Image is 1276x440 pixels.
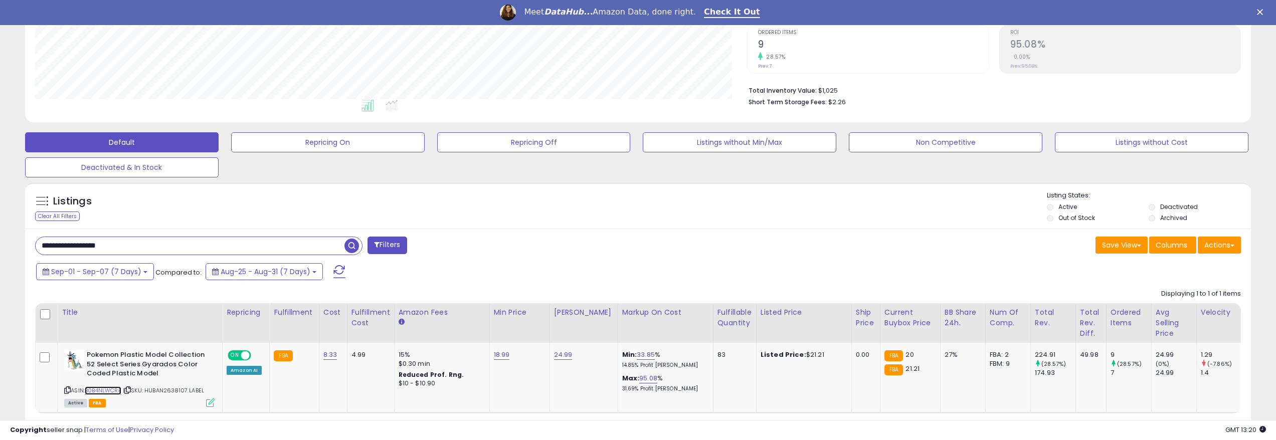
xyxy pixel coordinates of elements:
[884,307,936,328] div: Current Buybox Price
[639,373,657,383] a: 95.08
[884,350,903,361] small: FBA
[622,350,705,369] div: %
[85,386,121,395] a: B0B4NLWCRB
[905,350,914,359] span: 20
[399,350,482,359] div: 15%
[1010,53,1030,61] small: 0.00%
[1160,202,1198,211] label: Deactivated
[717,350,749,359] div: 83
[1035,307,1071,328] div: Total Rev.
[1035,350,1075,359] div: 224.91
[323,307,343,318] div: Cost
[64,350,84,370] img: 41q7B2iFvYL._SL40_.jpg
[64,399,87,407] span: All listings currently available for purchase on Amazon
[130,425,174,434] a: Privacy Policy
[1160,213,1187,222] label: Archived
[622,374,705,392] div: %
[399,359,482,368] div: $0.30 min
[1156,350,1196,359] div: 24.99
[945,350,978,359] div: 27%
[1010,63,1037,69] small: Prev: 95.08%
[704,7,760,18] a: Check It Out
[399,307,485,318] div: Amazon Fees
[227,307,265,318] div: Repricing
[758,63,772,69] small: Prev: 7
[622,362,705,369] p: 14.85% Profit [PERSON_NAME]
[351,307,390,328] div: Fulfillment Cost
[274,350,292,361] small: FBA
[1047,191,1251,200] p: Listing States:
[761,307,847,318] div: Listed Price
[544,7,593,17] i: DataHub...
[945,307,981,328] div: BB Share 24h.
[1257,9,1267,15] div: Close
[1080,350,1099,359] div: 49.98
[1010,39,1240,52] h2: 95.08%
[1010,30,1240,36] span: ROI
[1201,350,1241,359] div: 1.29
[1111,368,1151,377] div: 7
[637,350,655,360] a: 33.85
[399,379,482,388] div: $10 - $10.90
[1201,307,1237,318] div: Velocity
[884,364,903,375] small: FBA
[494,350,510,360] a: 18.99
[761,350,844,359] div: $21.21
[749,84,1233,96] li: $1,025
[763,53,785,61] small: 28.57%
[1080,307,1102,339] div: Total Rev. Diff.
[524,7,696,17] div: Meet Amazon Data, done right.
[86,425,128,434] a: Terms of Use
[856,350,872,359] div: 0.00
[1149,237,1196,254] button: Columns
[643,132,836,152] button: Listings without Min/Max
[849,132,1042,152] button: Non Competitive
[1117,360,1142,368] small: (28.57%)
[717,307,752,328] div: Fulfillable Quantity
[1111,350,1151,359] div: 9
[828,97,846,107] span: $2.26
[1058,202,1077,211] label: Active
[758,39,988,52] h2: 9
[905,364,920,373] span: 21.21
[155,268,202,277] span: Compared to:
[500,5,516,21] img: Profile image for Georgie
[1096,237,1148,254] button: Save View
[1161,289,1241,299] div: Displaying 1 to 1 of 1 items
[990,350,1023,359] div: FBA: 2
[554,307,614,318] div: [PERSON_NAME]
[622,385,705,392] p: 31.69% Profit [PERSON_NAME]
[227,366,262,375] div: Amazon AI
[622,373,640,383] b: Max:
[25,157,219,177] button: Deactivated & In Stock
[758,30,988,36] span: Ordered Items
[1055,132,1248,152] button: Listings without Cost
[554,350,573,360] a: 24.99
[1156,307,1192,339] div: Avg Selling Price
[1225,425,1266,434] span: 2025-09-11 13:20 GMT
[1111,307,1147,328] div: Ordered Items
[749,86,817,95] b: Total Inventory Value:
[351,350,387,359] div: 4.99
[274,307,314,318] div: Fulfillment
[1201,368,1241,377] div: 1.4
[323,350,337,360] a: 8.33
[10,425,47,434] strong: Copyright
[89,399,106,407] span: FBA
[1156,240,1187,250] span: Columns
[399,318,405,327] small: Amazon Fees.
[1058,213,1095,222] label: Out of Stock
[990,359,1023,368] div: FBM: 9
[123,386,204,394] span: | SKU: HUBAN2638107 LABEL
[622,350,637,359] b: Min:
[1198,237,1241,254] button: Actions
[51,267,141,277] span: Sep-01 - Sep-07 (7 Days)
[494,307,545,318] div: Min Price
[1041,360,1066,368] small: (28.57%)
[53,194,92,208] h5: Listings
[1156,368,1196,377] div: 24.99
[62,307,218,318] div: Title
[35,211,80,221] div: Clear All Filters
[618,303,713,343] th: The percentage added to the cost of goods (COGS) that forms the calculator for Min & Max prices.
[221,267,310,277] span: Aug-25 - Aug-31 (7 Days)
